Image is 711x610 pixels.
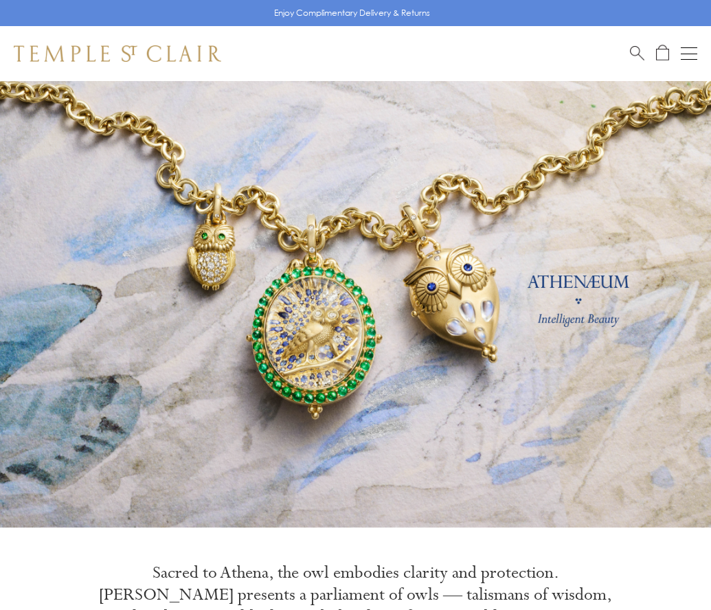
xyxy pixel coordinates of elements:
a: Open Shopping Bag [656,45,669,62]
p: Enjoy Complimentary Delivery & Returns [274,6,430,20]
button: Open navigation [681,45,697,62]
img: Temple St. Clair [14,45,221,62]
a: Search [630,45,644,62]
